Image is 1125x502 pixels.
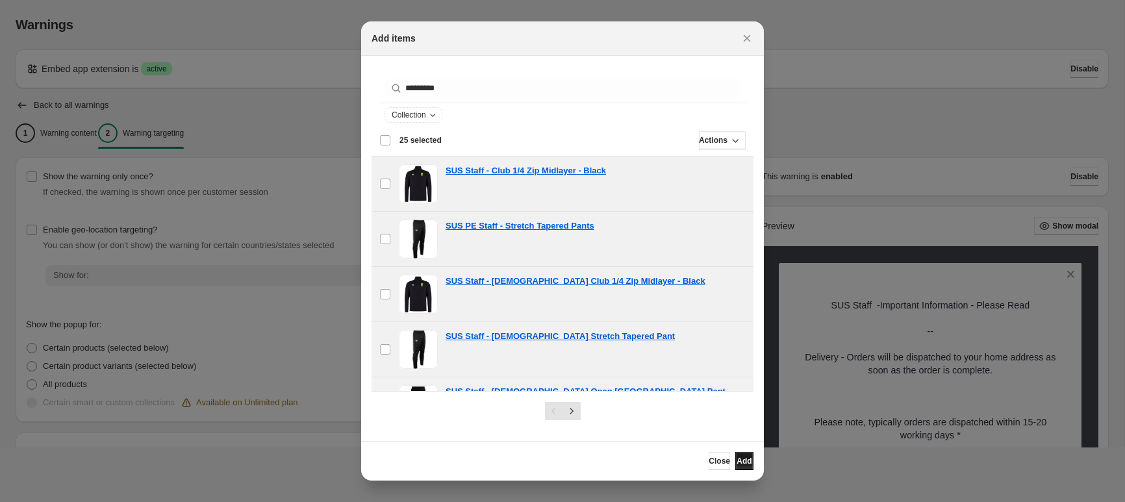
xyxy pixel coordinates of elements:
span: Close [709,456,730,466]
button: Close [709,452,730,470]
a: SUS Staff - [DEMOGRAPHIC_DATA] Stretch Tapered Pant [446,330,675,343]
img: SUS Staff - Club 1/4 Zip Midlayer - Black [399,164,438,203]
img: SUS Staff - Ladies Club 1/4 Zip Midlayer - Black [399,275,438,314]
button: Close [738,29,756,47]
a: SUS Staff - [DEMOGRAPHIC_DATA] Open [GEOGRAPHIC_DATA] Pant [446,385,726,398]
span: Actions [699,135,727,145]
span: 25 selected [399,135,442,145]
button: Actions [699,131,746,149]
button: Collection [385,108,442,122]
a: SUS Staff - Club 1/4 Zip Midlayer - Black [446,164,606,177]
button: Next [562,402,581,420]
span: Collection [392,110,426,120]
img: SUS PE Staff - Stretch Tapered Pants [399,220,438,258]
img: SUS Staff - Ladies Stretch Tapered Pant [399,330,438,369]
img: SUS Staff - Ladies Open Hem Stadium Pant [399,385,438,424]
nav: Pagination [545,402,581,420]
a: SUS PE Staff - Stretch Tapered Pants [446,220,594,232]
button: Add [735,452,753,470]
h2: Add items [372,32,416,45]
span: Add [737,456,752,466]
a: SUS Staff - [DEMOGRAPHIC_DATA] Club 1/4 Zip Midlayer - Black [446,275,705,288]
